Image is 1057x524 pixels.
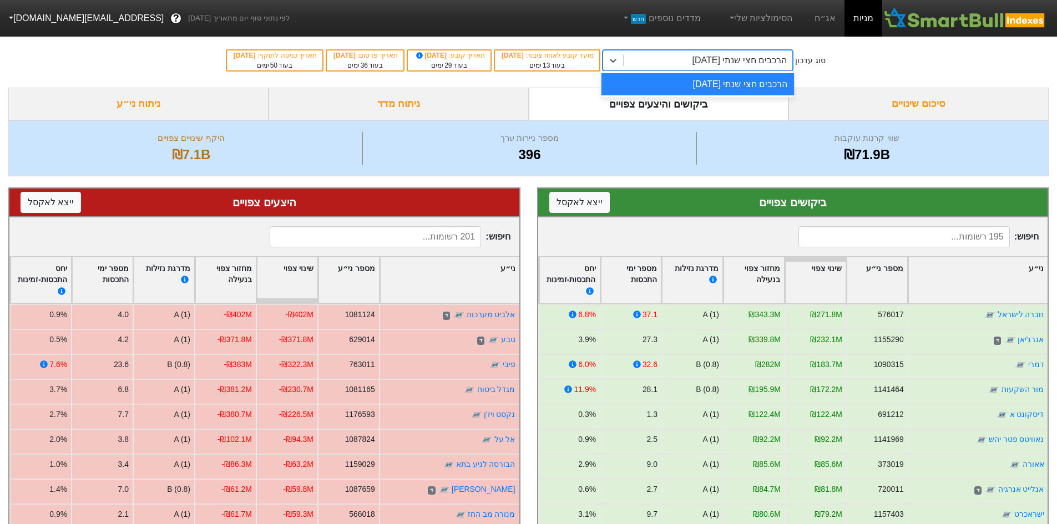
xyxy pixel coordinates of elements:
[332,50,398,60] div: תאריך פרסום :
[646,459,657,470] div: 9.0
[873,384,903,395] div: 1141464
[332,60,398,70] div: בעוד ימים
[224,359,251,370] div: -₪383M
[224,309,251,320] div: -₪402M
[662,257,722,303] div: Toggle SortBy
[361,62,368,69] span: 36
[72,257,133,303] div: Toggle SortBy
[785,257,846,303] div: Toggle SortBy
[702,334,719,345] div: A (1)
[1022,460,1044,469] a: אאורה
[815,508,842,520] div: ₪79.2M
[878,309,903,320] div: 576017
[700,132,1034,145] div: שווי קרנות עוקבות
[174,434,190,445] div: A (1)
[481,435,492,446] img: tase link
[345,434,375,445] div: 1087824
[218,334,252,345] div: -₪371.8M
[270,62,277,69] span: 50
[173,11,179,26] span: ?
[49,484,67,495] div: 1.4%
[345,309,375,320] div: 1081124
[1017,335,1044,344] a: אנרג'יאן
[167,359,190,370] div: B (0.8)
[646,409,657,420] div: 1.3
[174,309,190,320] div: A (1)
[788,88,1049,120] div: סיכום שינויים
[232,60,317,70] div: בעוד ימים
[443,312,450,320] span: ד
[696,359,719,370] div: B (0.8)
[349,334,375,345] div: 629014
[578,359,596,370] div: 6.0%
[702,309,719,320] div: A (1)
[1014,510,1044,518] a: ישראכרט
[501,335,515,344] a: טבע
[414,52,449,59] span: [DATE]
[118,384,129,395] div: 6.8
[847,257,907,303] div: Toggle SortBy
[284,508,313,520] div: -₪59.3M
[631,14,646,24] span: חדש
[49,459,67,470] div: 1.0%
[23,132,360,145] div: היקף שינויים צפויים
[601,73,794,95] div: הרכבים חצי שנתי [DATE]
[1015,360,1026,371] img: tase link
[539,257,600,303] div: Toggle SortBy
[444,62,452,69] span: 29
[873,508,903,520] div: 1157403
[723,7,797,29] a: הסימולציות שלי
[222,484,252,495] div: -₪61.2M
[1009,460,1020,471] img: tase link
[174,409,190,420] div: A (1)
[755,359,781,370] div: ₪282M
[279,409,313,420] div: -₪226.5M
[702,434,719,445] div: A (1)
[49,309,67,320] div: 0.9%
[452,485,515,494] a: [PERSON_NAME]
[23,145,360,165] div: ₪7.1B
[49,384,67,395] div: 3.7%
[988,385,999,396] img: tase link
[349,508,375,520] div: 566018
[49,434,67,445] div: 2.0%
[578,409,596,420] div: 0.3%
[118,309,129,320] div: 4.0
[467,310,515,319] a: אלביט מערכות
[500,60,594,70] div: בעוד ימים
[49,508,67,520] div: 0.9%
[279,384,313,395] div: -₪230.7M
[413,60,485,70] div: בעוד ימים
[222,459,252,470] div: -₪86.3M
[543,62,550,69] span: 13
[810,359,842,370] div: ₪183.7M
[549,194,1037,211] div: ביקושים צפויים
[815,484,842,495] div: ₪81.8M
[222,508,252,520] div: -₪61.7M
[218,434,252,445] div: -₪102.1M
[646,508,657,520] div: 9.7
[428,486,435,495] span: ד
[1004,335,1015,346] img: tase link
[134,257,194,303] div: Toggle SortBy
[118,434,129,445] div: 3.8
[21,192,81,213] button: ייצא לאקסל
[488,335,499,346] img: tase link
[468,510,515,518] a: מנורה מב החז
[21,194,508,211] div: היצעים צפויים
[578,508,596,520] div: 3.1%
[749,334,780,345] div: ₪339.8M
[218,384,252,395] div: -₪381.2M
[878,459,903,470] div: 373019
[798,226,1039,247] span: חיפוש :
[471,410,482,421] img: tase link
[118,459,129,470] div: 3.4
[118,484,129,495] div: 7.0
[749,384,780,395] div: ₪195.9M
[578,334,596,345] div: 3.9%
[494,435,515,444] a: אל על
[345,484,375,495] div: 1087659
[8,88,269,120] div: ניתוח ני״ע
[985,485,996,496] img: tase link
[489,360,500,371] img: tase link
